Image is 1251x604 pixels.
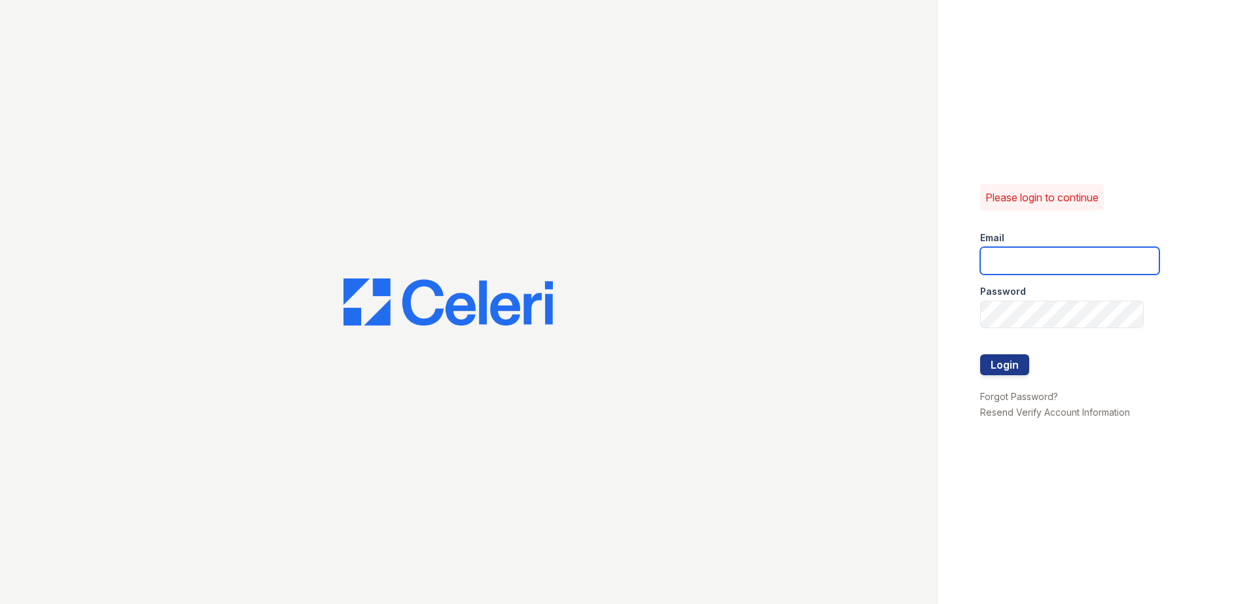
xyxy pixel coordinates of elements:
label: Email [980,231,1004,244]
p: Please login to continue [985,190,1099,205]
a: Resend Verify Account Information [980,407,1130,418]
img: CE_Logo_Blue-a8612792a0a2168367f1c8372b55b34899dd931a85d93a1a3d3e32e68fde9ad4.png [344,278,553,326]
button: Login [980,354,1029,375]
a: Forgot Password? [980,391,1058,402]
label: Password [980,285,1026,298]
